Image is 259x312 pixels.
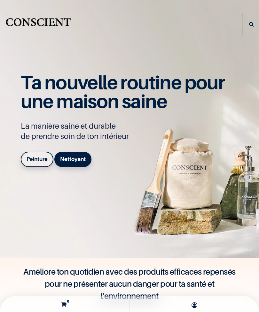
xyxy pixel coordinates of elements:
[21,71,225,112] span: Ta nouvelle routine pour une maison saine
[2,296,128,312] a: 0
[54,152,91,167] a: Nettoyant
[5,16,72,33] a: Logo of Conscient
[65,299,71,304] sup: 0
[21,152,53,167] a: Peinture
[60,156,86,162] b: Nettoyant
[27,156,48,162] b: Peinture
[18,266,241,302] h4: Améliore ton quotidien avec des produits efficaces repensés pour ne présenter aucun danger pour t...
[5,16,72,33] img: Conscient
[21,121,229,141] p: La manière saine et durable de prendre soin de ton intérieur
